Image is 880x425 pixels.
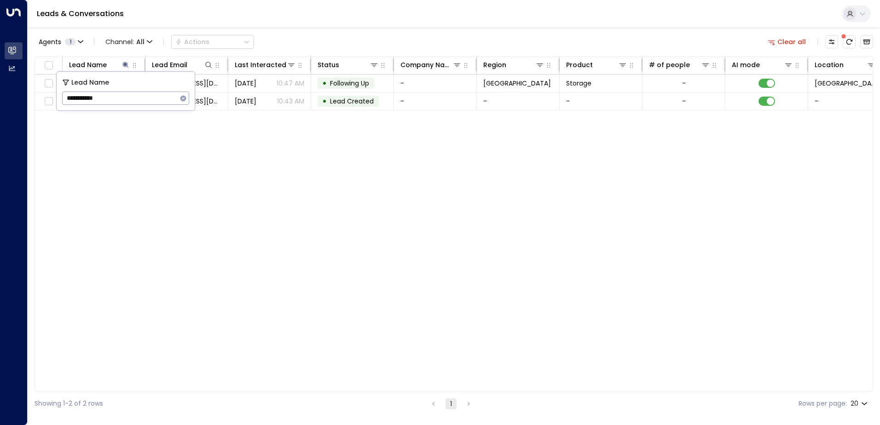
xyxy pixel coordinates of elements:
td: - [560,92,643,110]
div: Last Interacted [235,59,296,70]
button: Archived Leads [860,35,873,48]
div: Button group with a nested menu [171,35,254,49]
span: All [136,38,145,46]
div: 20 [851,397,869,410]
span: Space Station Kilburn [815,79,877,88]
div: Lead Email [152,59,213,70]
span: Sep 04, 2025 [235,97,256,106]
span: Toggle select all [43,60,54,71]
span: 1 [65,38,76,46]
button: page 1 [446,398,457,409]
nav: pagination navigation [428,398,475,409]
div: - [682,97,686,106]
span: Following Up [330,79,369,88]
span: Storage [566,79,591,88]
span: Toggle select row [43,78,54,89]
div: AI mode [732,59,793,70]
button: Clear all [764,35,810,48]
div: # of people [649,59,710,70]
label: Rows per page: [799,399,847,408]
div: Company Name [400,59,462,70]
div: Company Name [400,59,452,70]
td: - [394,92,477,110]
div: Status [318,59,379,70]
div: Last Interacted [235,59,286,70]
a: Leads & Conversations [37,8,124,19]
p: 10:43 AM [277,97,304,106]
span: Yesterday [235,79,256,88]
div: - [682,79,686,88]
div: Showing 1-2 of 2 rows [35,399,103,408]
span: London [483,79,551,88]
td: - [394,75,477,92]
span: Agents [39,39,61,45]
div: Lead Email [152,59,187,70]
div: Product [566,59,627,70]
td: - [477,92,560,110]
div: # of people [649,59,690,70]
span: Lead Name [71,77,109,88]
div: Location [815,59,844,70]
button: Actions [171,35,254,49]
div: Lead Name [69,59,107,70]
div: Region [483,59,544,70]
div: Product [566,59,593,70]
button: Agents1 [35,35,87,48]
div: • [322,75,327,91]
div: Lead Name [69,59,130,70]
div: • [322,93,327,109]
button: Channel:All [102,35,156,48]
div: Actions [175,38,209,46]
p: 10:47 AM [277,79,304,88]
span: Channel: [102,35,156,48]
div: Status [318,59,339,70]
span: Lead Created [330,97,374,106]
div: AI mode [732,59,760,70]
div: Region [483,59,506,70]
span: Toggle select row [43,96,54,107]
span: There are new threads available. Refresh the grid to view the latest updates. [843,35,856,48]
button: Customize [825,35,838,48]
div: Location [815,59,876,70]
